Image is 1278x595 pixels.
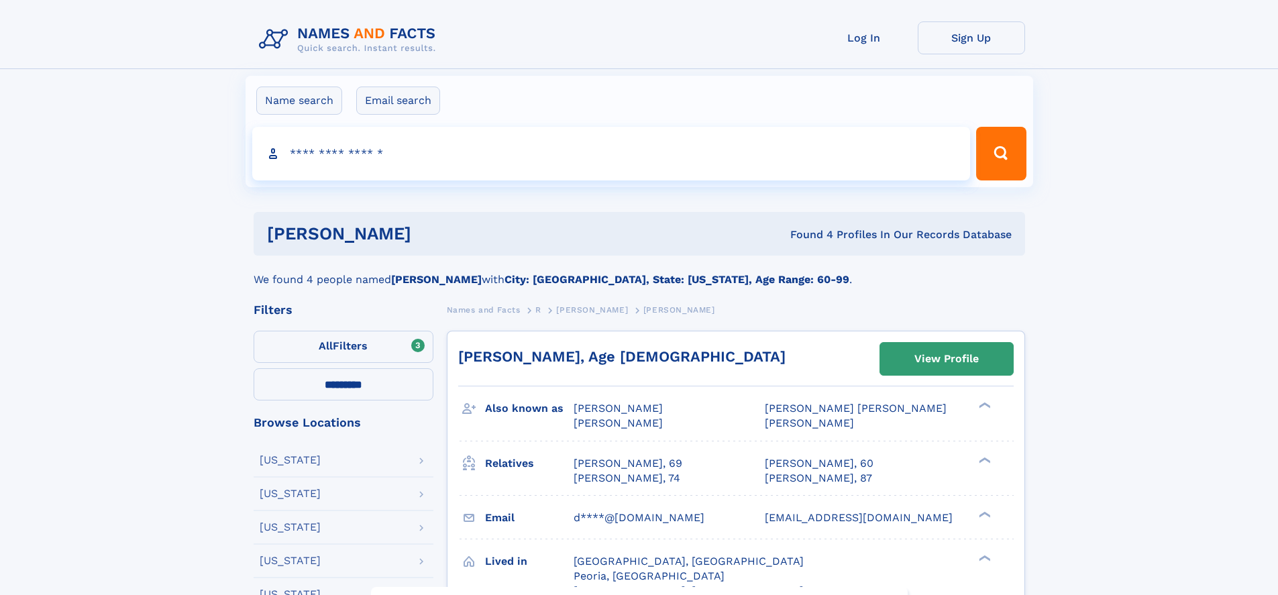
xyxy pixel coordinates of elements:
[254,21,447,58] img: Logo Names and Facts
[765,456,873,471] a: [PERSON_NAME], 60
[256,87,342,115] label: Name search
[267,225,601,242] h1: [PERSON_NAME]
[765,417,854,429] span: [PERSON_NAME]
[574,471,680,486] a: [PERSON_NAME], 74
[260,488,321,499] div: [US_STATE]
[810,21,918,54] a: Log In
[574,555,804,567] span: [GEOGRAPHIC_DATA], [GEOGRAPHIC_DATA]
[880,343,1013,375] a: View Profile
[765,511,953,524] span: [EMAIL_ADDRESS][DOMAIN_NAME]
[254,331,433,363] label: Filters
[918,21,1025,54] a: Sign Up
[975,553,992,562] div: ❯
[535,305,541,315] span: R
[643,305,715,315] span: [PERSON_NAME]
[914,343,979,374] div: View Profile
[485,506,574,529] h3: Email
[391,273,482,286] b: [PERSON_NAME]
[254,417,433,429] div: Browse Locations
[574,417,663,429] span: [PERSON_NAME]
[574,402,663,415] span: [PERSON_NAME]
[600,227,1012,242] div: Found 4 Profiles In Our Records Database
[485,550,574,573] h3: Lived in
[976,127,1026,180] button: Search Button
[356,87,440,115] label: Email search
[254,304,433,316] div: Filters
[574,456,682,471] a: [PERSON_NAME], 69
[975,455,992,464] div: ❯
[260,522,321,533] div: [US_STATE]
[975,510,992,519] div: ❯
[485,397,574,420] h3: Also known as
[975,401,992,410] div: ❯
[485,452,574,475] h3: Relatives
[765,471,872,486] a: [PERSON_NAME], 87
[319,339,333,352] span: All
[556,301,628,318] a: [PERSON_NAME]
[260,455,321,466] div: [US_STATE]
[765,402,947,415] span: [PERSON_NAME] [PERSON_NAME]
[447,301,521,318] a: Names and Facts
[574,570,725,582] span: Peoria, [GEOGRAPHIC_DATA]
[504,273,849,286] b: City: [GEOGRAPHIC_DATA], State: [US_STATE], Age Range: 60-99
[260,555,321,566] div: [US_STATE]
[252,127,971,180] input: search input
[535,301,541,318] a: R
[556,305,628,315] span: [PERSON_NAME]
[254,256,1025,288] div: We found 4 people named with .
[458,348,786,365] a: [PERSON_NAME], Age [DEMOGRAPHIC_DATA]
